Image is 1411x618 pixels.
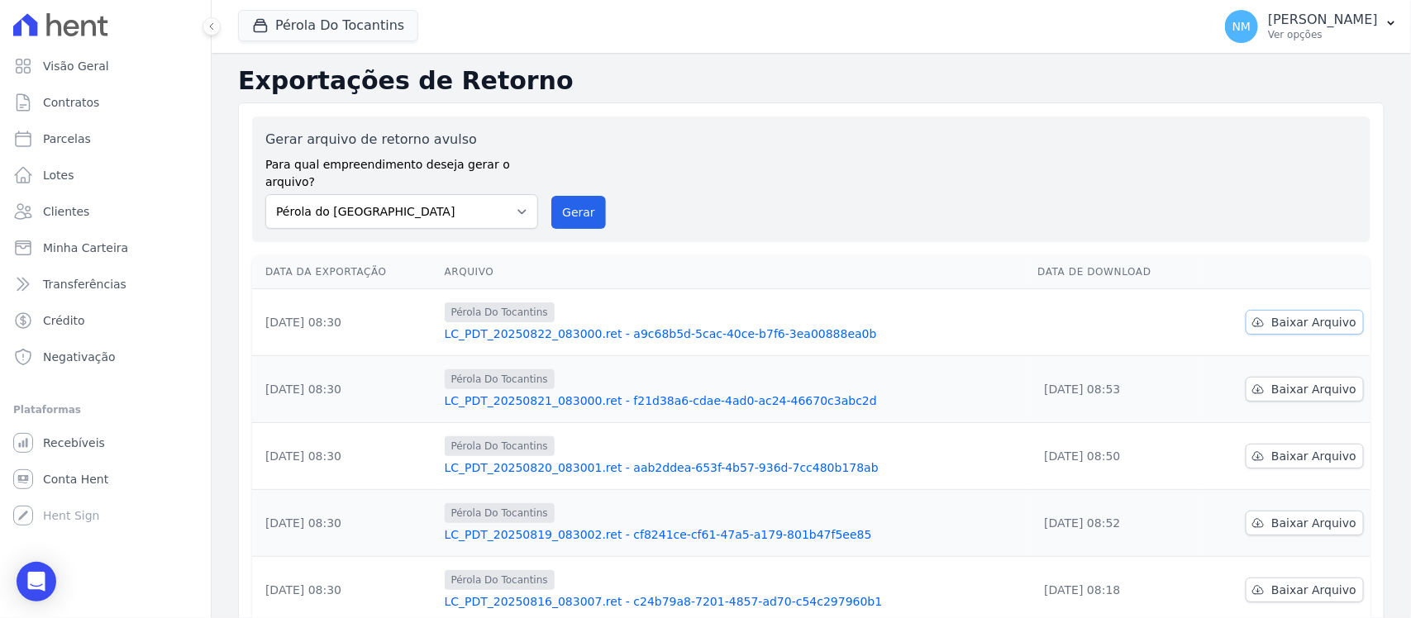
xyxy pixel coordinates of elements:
[445,570,555,590] span: Pérola Do Tocantins
[445,392,1025,409] a: LC_PDT_20250821_083000.ret - f21d38a6-cdae-4ad0-ac24-46670c3abc2d
[7,463,204,496] a: Conta Hent
[7,50,204,83] a: Visão Geral
[445,436,555,456] span: Pérola Do Tocantins
[7,304,204,337] a: Crédito
[43,435,105,451] span: Recebíveis
[1212,3,1411,50] button: NM [PERSON_NAME] Ver opções
[1271,314,1356,330] span: Baixar Arquivo
[1246,511,1364,535] a: Baixar Arquivo
[13,400,198,420] div: Plataformas
[238,10,418,41] button: Pérola Do Tocantins
[445,593,1025,610] a: LC_PDT_20250816_083007.ret - c24b79a8-7201-4857-ad70-c54c297960b1
[445,369,555,389] span: Pérola Do Tocantins
[43,58,109,74] span: Visão Geral
[43,276,126,292] span: Transferências
[1271,515,1356,531] span: Baixar Arquivo
[1271,381,1356,397] span: Baixar Arquivo
[445,503,555,523] span: Pérola Do Tocantins
[252,289,438,356] td: [DATE] 08:30
[252,423,438,490] td: [DATE] 08:30
[7,426,204,459] a: Recebíveis
[43,240,128,256] span: Minha Carteira
[445,302,555,322] span: Pérola Do Tocantins
[1271,448,1356,464] span: Baixar Arquivo
[43,349,116,365] span: Negativação
[43,167,74,183] span: Lotes
[7,86,204,119] a: Contratos
[1246,444,1364,468] a: Baixar Arquivo
[1031,255,1198,289] th: Data de Download
[265,130,538,150] label: Gerar arquivo de retorno avulso
[445,459,1025,476] a: LC_PDT_20250820_083001.ret - aab2ddea-653f-4b57-936d-7cc480b178ab
[445,326,1025,342] a: LC_PDT_20250822_083000.ret - a9c68b5d-5cac-40ce-b7f6-3ea00888ea0b
[252,490,438,557] td: [DATE] 08:30
[1246,377,1364,402] a: Baixar Arquivo
[252,356,438,423] td: [DATE] 08:30
[43,94,99,111] span: Contratos
[445,526,1025,543] a: LC_PDT_20250819_083002.ret - cf8241ce-cf61-47a5-a179-801b47f5ee85
[17,562,56,601] div: Open Intercom Messenger
[7,231,204,264] a: Minha Carteira
[7,159,204,192] a: Lotes
[1031,490,1198,557] td: [DATE] 08:52
[265,150,538,191] label: Para qual empreendimento deseja gerar o arquivo?
[252,255,438,289] th: Data da Exportação
[43,312,85,329] span: Crédito
[551,196,606,229] button: Gerar
[1246,310,1364,335] a: Baixar Arquivo
[238,66,1385,96] h2: Exportações de Retorno
[43,203,89,220] span: Clientes
[43,471,108,487] span: Conta Hent
[1031,356,1198,423] td: [DATE] 08:53
[438,255,1032,289] th: Arquivo
[1271,582,1356,598] span: Baixar Arquivo
[7,268,204,301] a: Transferências
[1232,21,1251,32] span: NM
[1246,578,1364,602] a: Baixar Arquivo
[43,131,91,147] span: Parcelas
[7,340,204,373] a: Negativação
[1268,28,1378,41] p: Ver opções
[1268,12,1378,28] p: [PERSON_NAME]
[7,122,204,155] a: Parcelas
[7,195,204,228] a: Clientes
[1031,423,1198,490] td: [DATE] 08:50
